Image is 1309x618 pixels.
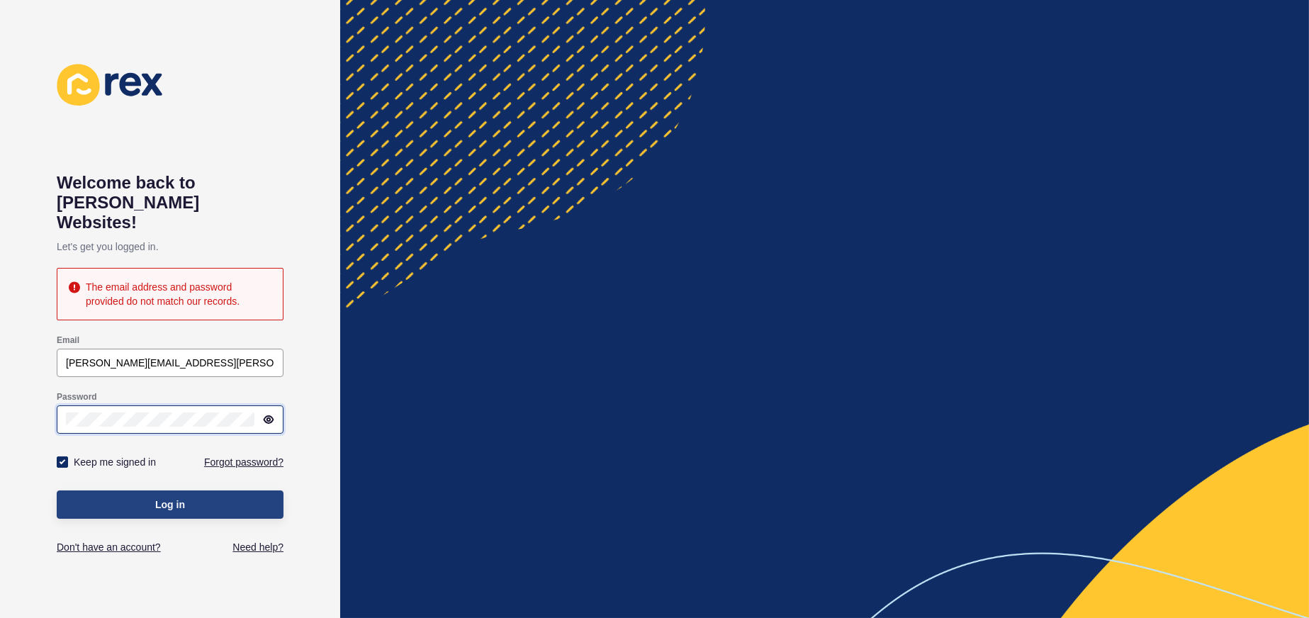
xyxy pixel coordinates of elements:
[57,391,97,403] label: Password
[57,232,283,261] p: Let's get you logged in.
[232,540,283,554] a: Need help?
[86,280,271,308] div: The email address and password provided do not match our records.
[57,490,283,519] button: Log in
[74,455,156,469] label: Keep me signed in
[66,356,274,370] input: e.g. name@company.com
[57,173,283,232] h1: Welcome back to [PERSON_NAME] Websites!
[57,335,79,346] label: Email
[57,540,161,554] a: Don't have an account?
[204,455,283,469] a: Forgot password?
[155,498,185,512] span: Log in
